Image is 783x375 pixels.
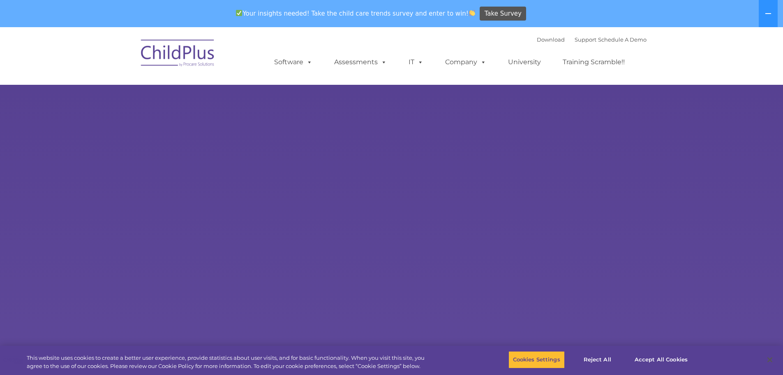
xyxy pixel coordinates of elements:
[114,54,139,61] span: Last name
[537,36,565,43] a: Download
[27,354,431,370] div: This website uses cookies to create a better user experience, provide statistics about user visit...
[598,36,647,43] a: Schedule A Demo
[485,7,522,21] span: Take Survey
[575,36,596,43] a: Support
[630,351,692,368] button: Accept All Cookies
[137,34,219,75] img: ChildPlus by Procare Solutions
[572,351,623,368] button: Reject All
[114,88,149,94] span: Phone number
[233,5,479,21] span: Your insights needed! Take the child care trends survey and enter to win!
[761,351,779,369] button: Close
[266,54,321,70] a: Software
[508,351,565,368] button: Cookies Settings
[500,54,549,70] a: University
[236,10,242,16] img: ✅
[469,10,475,16] img: 👏
[554,54,633,70] a: Training Scramble!!
[537,36,647,43] font: |
[437,54,494,70] a: Company
[480,7,526,21] a: Take Survey
[326,54,395,70] a: Assessments
[400,54,432,70] a: IT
